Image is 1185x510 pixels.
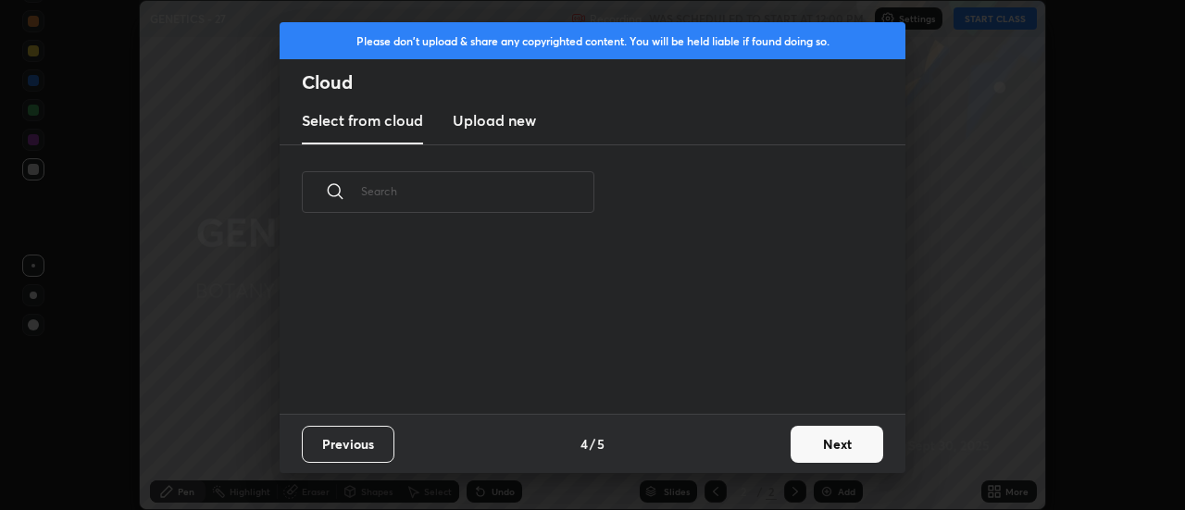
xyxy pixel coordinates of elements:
h2: Cloud [302,70,905,94]
h4: 4 [580,434,588,454]
h3: Select from cloud [302,109,423,131]
button: Previous [302,426,394,463]
h4: 5 [597,434,605,454]
h4: / [590,434,595,454]
div: Please don't upload & share any copyrighted content. You will be held liable if found doing so. [280,22,905,59]
button: Next [791,426,883,463]
h3: Upload new [453,109,536,131]
input: Search [361,152,594,230]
